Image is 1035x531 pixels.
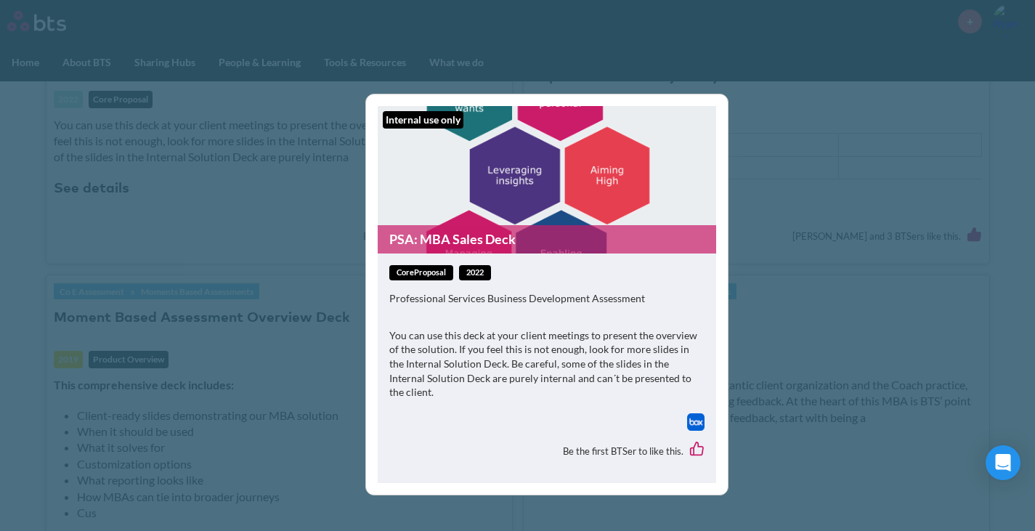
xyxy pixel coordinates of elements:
p: You can use this deck at your client meetings to present the overview of the solution. If you fee... [389,328,705,400]
div: Be the first BTSer to like this. [389,431,705,471]
a: PSA: MBA Sales Deck [378,225,716,254]
div: Open Intercom Messenger [986,445,1020,480]
span: 2022 [459,265,491,280]
img: Box logo [687,413,705,431]
div: Internal use only [383,111,463,129]
p: Professional Services Business Development Assessment [389,291,705,306]
span: coreProposal [389,265,453,280]
a: Download file from Box [687,413,705,431]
